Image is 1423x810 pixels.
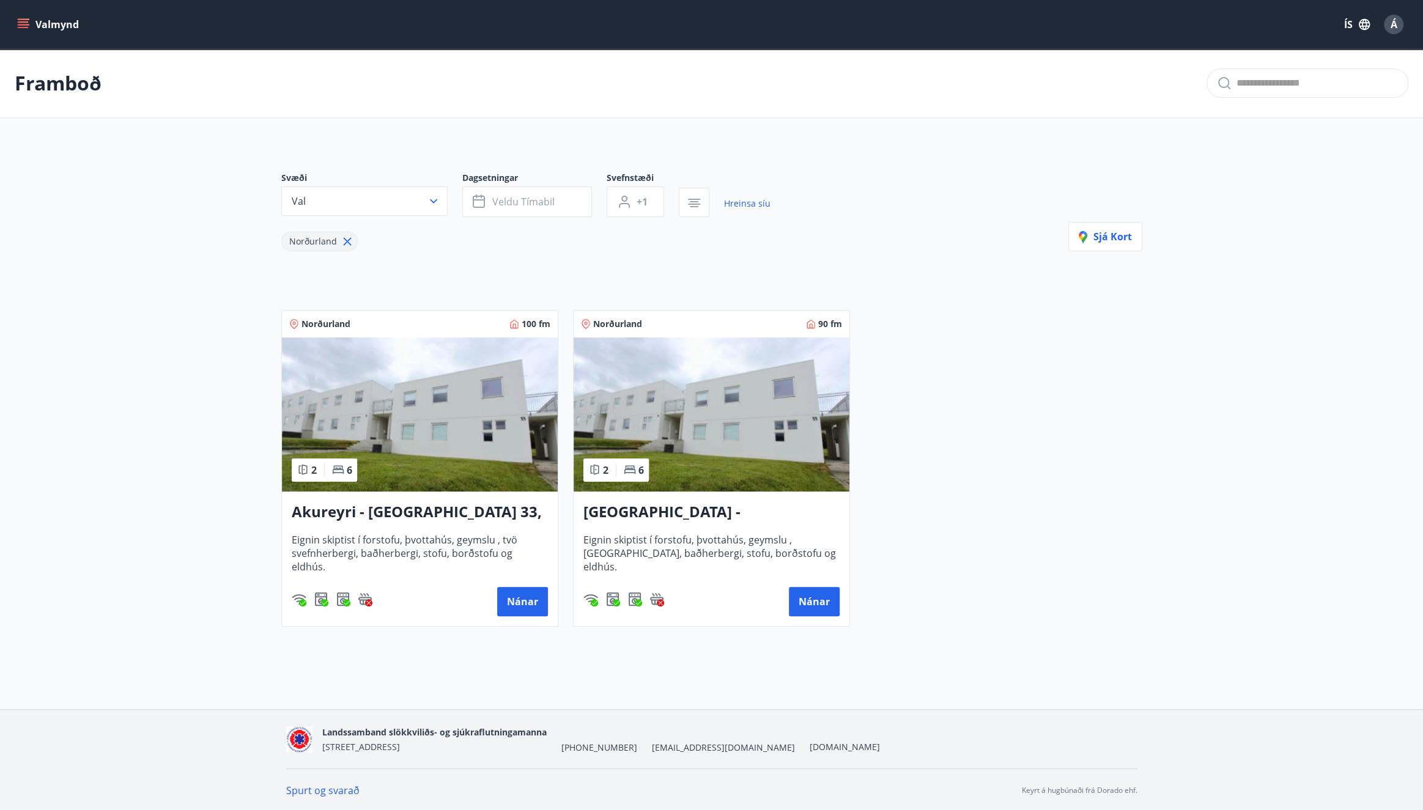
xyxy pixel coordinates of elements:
[1068,222,1142,251] button: Sjá kort
[583,592,598,606] div: Þráðlaust net
[574,337,849,492] img: Paella dish
[282,337,558,492] img: Paella dish
[15,13,84,35] button: menu
[292,533,548,573] span: Eignin skiptist í forstofu, þvottahús, geymslu , tvö svefnherbergi, baðherbergi, stofu, borðstofu...
[358,592,372,606] img: h89QDIuHlAdpqTriuIvuEWkTH976fOgBEOOeu1mi.svg
[336,592,350,606] div: Þurrkari
[605,592,620,606] div: Þvottavél
[301,318,350,330] span: Norðurland
[649,592,664,606] div: Heitur pottur
[652,742,795,754] span: [EMAIL_ADDRESS][DOMAIN_NAME]
[286,726,312,753] img: 5co5o51sp293wvT0tSE6jRQ7d6JbxoluH3ek357x.png
[607,186,664,217] button: +1
[561,742,637,754] span: [PHONE_NUMBER]
[627,592,642,606] div: Þurrkari
[292,592,306,606] div: Þráðlaust net
[789,587,840,616] button: Nánar
[818,318,842,330] span: 90 fm
[292,194,306,208] span: Val
[336,592,350,606] img: hddCLTAnxqFUMr1fxmbGG8zWilo2syolR0f9UjPn.svg
[286,784,360,797] a: Spurt og svarað
[314,592,328,606] img: Dl16BY4EX9PAW649lg1C3oBuIaAsR6QVDQBO2cTm.svg
[637,195,648,208] span: +1
[311,463,317,477] span: 2
[638,463,644,477] span: 6
[810,741,880,753] a: [DOMAIN_NAME]
[522,318,550,330] span: 100 fm
[322,726,547,738] span: Landssamband slökkviliðs- og sjúkraflutningamanna
[462,186,592,217] button: Veldu tímabil
[347,463,352,477] span: 6
[314,592,328,606] div: Þvottavél
[724,190,771,217] a: Hreinsa síu
[1079,230,1132,243] span: Sjá kort
[292,592,306,606] img: HJRyFFsYp6qjeUYhR4dAD8CaCEsnIFYZ05miwXoh.svg
[497,587,548,616] button: Nánar
[583,533,840,573] span: Eignin skiptist í forstofu, þvottahús, geymslu , [GEOGRAPHIC_DATA], baðherbergi, stofu, borðstofu...
[322,741,400,753] span: [STREET_ADDRESS]
[1379,10,1408,39] button: Á
[649,592,664,606] img: h89QDIuHlAdpqTriuIvuEWkTH976fOgBEOOeu1mi.svg
[1391,18,1397,31] span: Á
[462,172,607,186] span: Dagsetningar
[627,592,642,606] img: hddCLTAnxqFUMr1fxmbGG8zWilo2syolR0f9UjPn.svg
[607,172,679,186] span: Svefnstæði
[358,592,372,606] div: Heitur pottur
[289,235,337,247] span: Norðurland
[281,232,358,251] div: Norðurland
[605,592,620,606] img: Dl16BY4EX9PAW649lg1C3oBuIaAsR6QVDQBO2cTm.svg
[15,70,102,97] p: Framboð
[583,501,840,523] h3: [GEOGRAPHIC_DATA] - [GEOGRAPHIC_DATA] 33, NEÐRI HÆÐ
[281,186,448,216] button: Val
[603,463,608,477] span: 2
[281,172,462,186] span: Svæði
[1022,785,1137,796] p: Keyrt á hugbúnaði frá Dorado ehf.
[292,501,548,523] h3: Akureyri - [GEOGRAPHIC_DATA] 33, [PERSON_NAME]
[593,318,642,330] span: Norðurland
[492,195,555,208] span: Veldu tímabil
[1337,13,1377,35] button: ÍS
[583,592,598,606] img: HJRyFFsYp6qjeUYhR4dAD8CaCEsnIFYZ05miwXoh.svg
